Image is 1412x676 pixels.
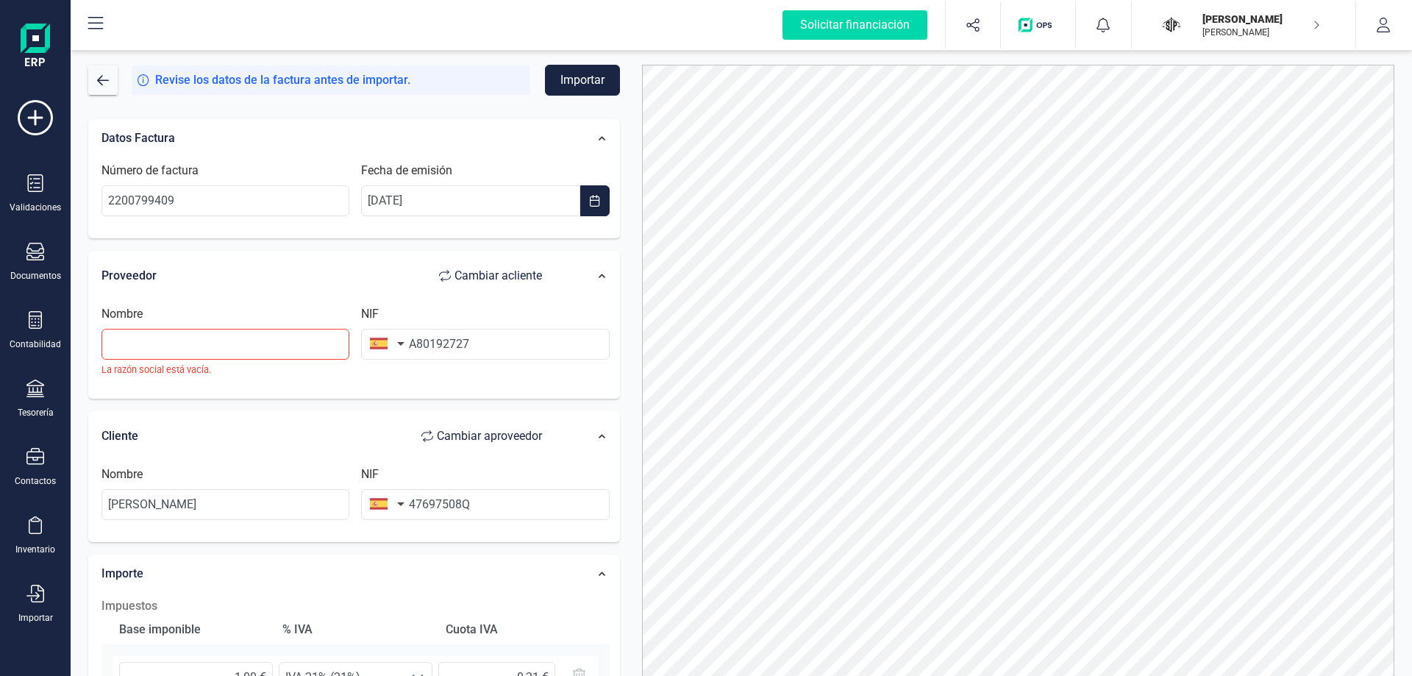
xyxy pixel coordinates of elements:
div: Datos Factura [94,122,564,154]
label: Fecha de emisión [361,162,452,179]
span: Importe [101,566,143,580]
p: [PERSON_NAME] [1202,26,1320,38]
img: JO [1155,9,1188,41]
button: Cambiar aproveedor [407,421,557,451]
span: Cambiar a cliente [454,267,542,285]
span: Revise los datos de la factura antes de importar. [155,71,410,89]
h2: Impuestos [101,597,610,615]
label: NIF [361,305,379,323]
label: Nombre [101,305,143,323]
div: Base imponible [113,615,271,644]
div: Documentos [10,270,61,282]
div: Proveedor [101,261,557,291]
div: Contactos [15,475,56,487]
button: Logo de OPS [1010,1,1066,49]
label: NIF [361,466,379,483]
button: Solicitar financiación [765,1,945,49]
div: % IVA [277,615,434,644]
label: Nombre [101,466,143,483]
div: Solicitar financiación [782,10,927,40]
div: Validaciones [10,202,61,213]
label: Número de factura [101,162,199,179]
button: JO[PERSON_NAME][PERSON_NAME] [1149,1,1338,49]
div: Cliente [101,421,557,451]
button: Importar [545,65,620,96]
p: [PERSON_NAME] [1202,12,1320,26]
button: Cambiar acliente [424,261,557,291]
span: Cambiar a proveedor [437,427,542,445]
div: Cuota IVA [440,615,597,644]
img: Logo Finanedi [21,24,50,71]
img: Logo de OPS [1019,18,1058,32]
div: Importar [18,612,53,624]
div: Tesorería [18,407,54,419]
small: La razón social está vacía. [101,363,349,377]
div: Inventario [15,544,55,555]
div: Contabilidad [10,338,61,350]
